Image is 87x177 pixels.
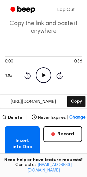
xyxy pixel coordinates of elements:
[27,163,72,173] a: [EMAIL_ADDRESS][DOMAIN_NAME]
[67,115,68,121] span: |
[2,115,22,121] button: Delete
[43,126,82,142] button: Record
[4,163,83,173] span: Contact us
[5,70,14,81] button: 1.0x
[32,115,85,121] button: Never Expires|Change
[26,114,28,121] span: |
[5,20,82,35] p: Copy the link and paste it anywhere
[74,58,82,65] span: 0:36
[51,2,81,17] a: Log Out
[6,4,41,16] a: Beep
[5,58,13,65] span: 0:00
[67,96,85,107] button: Copy
[5,126,40,162] button: Insert into Doc
[69,115,85,121] span: Change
